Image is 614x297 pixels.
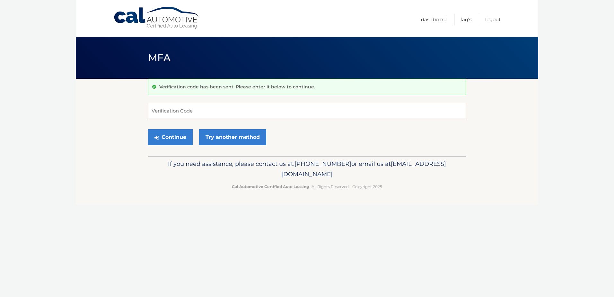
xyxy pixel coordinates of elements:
p: Verification code has been sent. Please enter it below to continue. [159,84,315,90]
span: [PHONE_NUMBER] [294,160,351,167]
a: Dashboard [421,14,447,25]
p: If you need assistance, please contact us at: or email us at [152,159,462,179]
a: FAQ's [460,14,471,25]
strong: Cal Automotive Certified Auto Leasing [232,184,309,189]
button: Continue [148,129,193,145]
span: MFA [148,52,171,64]
span: [EMAIL_ADDRESS][DOMAIN_NAME] [281,160,446,178]
a: Cal Automotive [113,6,200,29]
a: Logout [485,14,501,25]
p: - All Rights Reserved - Copyright 2025 [152,183,462,190]
a: Try another method [199,129,266,145]
input: Verification Code [148,103,466,119]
